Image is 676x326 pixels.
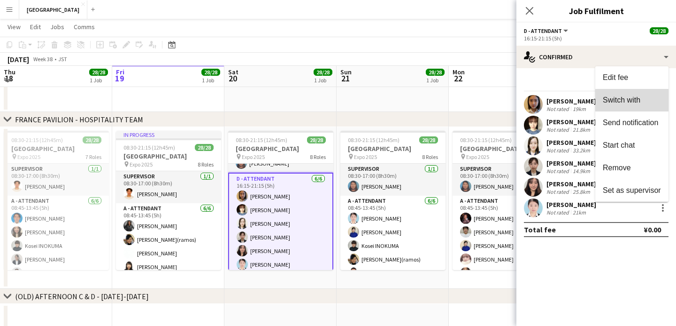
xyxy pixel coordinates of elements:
[595,179,668,202] button: Set as supervisor
[595,111,668,134] button: Send notification
[603,119,658,127] span: Send notification
[603,186,661,194] span: Set as supervisor
[595,89,668,111] button: Switch with
[595,134,668,157] button: Start chat
[595,66,668,89] button: Edit fee
[603,164,631,172] span: Remove
[603,96,640,104] span: Switch with
[603,141,635,149] span: Start chat
[595,157,668,179] button: Remove
[603,73,628,81] span: Edit fee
